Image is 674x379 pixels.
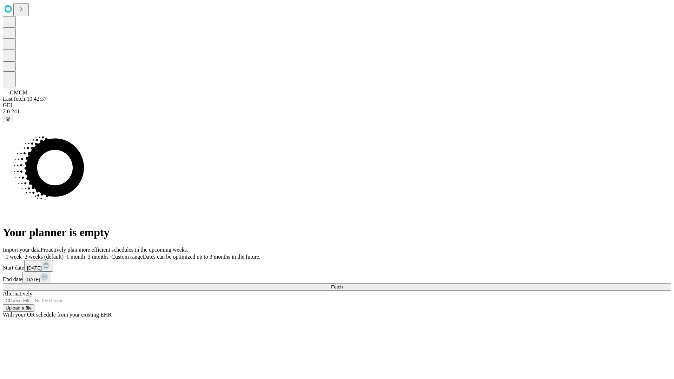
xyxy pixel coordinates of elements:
[6,254,22,260] span: 1 week
[24,260,53,272] button: [DATE]
[22,272,51,283] button: [DATE]
[27,265,42,271] span: [DATE]
[41,247,188,253] span: Proactively plan more efficient schedules in the upcoming weeks.
[6,116,11,121] span: @
[3,304,34,312] button: Upload a file
[3,247,41,253] span: Import your data
[25,254,64,260] span: 2 weeks (default)
[331,284,343,290] span: Fetch
[3,115,13,122] button: @
[66,254,85,260] span: 1 month
[3,283,671,291] button: Fetch
[3,272,671,283] div: End date
[10,89,28,95] span: GMCM
[3,312,112,318] span: With your OR schedule from your existing EHR
[143,254,260,260] span: Dates can be optimized up to 3 months in the future.
[111,254,143,260] span: Custom range
[3,108,671,115] div: 2.0.241
[3,96,47,102] span: Last fetch: 10:42:37
[25,277,40,282] span: [DATE]
[3,291,32,297] span: Alternatively
[3,226,671,239] h1: Your planner is empty
[3,260,671,272] div: Start date
[3,102,671,108] div: GEI
[88,254,108,260] span: 3 months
